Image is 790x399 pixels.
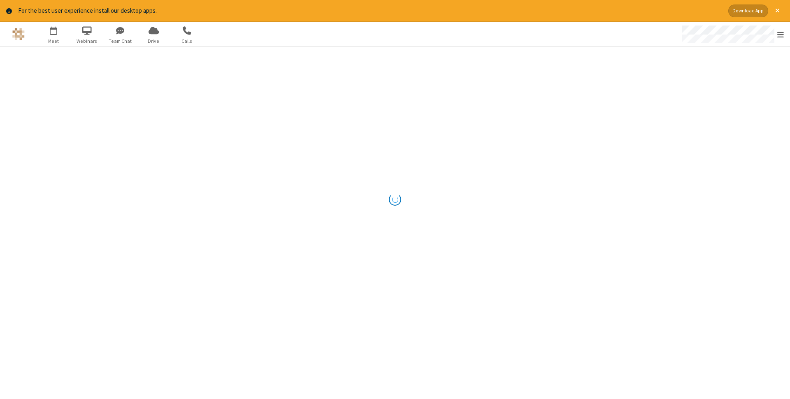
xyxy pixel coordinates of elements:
div: Open menu [674,22,790,46]
button: Logo [3,22,34,46]
span: Calls [172,37,202,45]
div: For the best user experience install our desktop apps. [18,6,722,16]
img: QA Selenium DO NOT DELETE OR CHANGE [12,28,25,40]
span: Drive [138,37,169,45]
span: Meet [38,37,69,45]
span: Team Chat [105,37,136,45]
span: Webinars [72,37,102,45]
button: Close alert [771,5,784,17]
button: Download App [728,5,768,17]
